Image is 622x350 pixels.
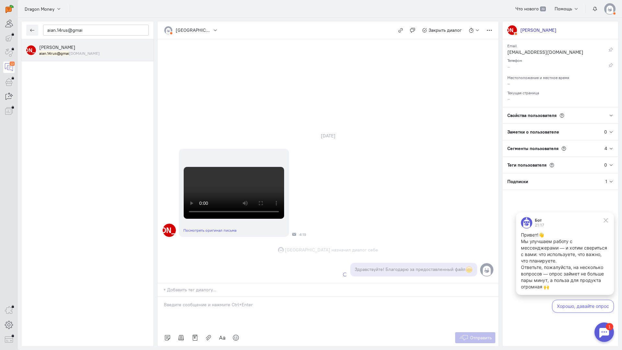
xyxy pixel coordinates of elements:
div: [EMAIL_ADDRESS][DOMAIN_NAME] [507,49,598,57]
div: 13 [10,62,15,66]
div: Подписки [502,173,605,190]
small: Телефон [507,56,522,63]
text: [PERSON_NAME] [10,47,52,53]
span: Что нового [515,6,539,12]
small: Email [507,42,517,48]
div: 0 [604,162,607,168]
button: Помощь [551,3,582,14]
img: default-v4.png [604,3,616,15]
span: назначил диалог себе [331,247,378,253]
span: Отправить [470,335,492,341]
span: – [507,81,510,87]
span: Закрыть диалог [429,27,462,33]
text: [PERSON_NAME] [491,27,534,33]
span: Свойства пользователя [507,112,557,118]
button: [GEOGRAPHIC_DATA] [161,25,221,36]
div: Местоположение и местное время [507,73,614,80]
span: Dragon Money [25,6,54,12]
div: 21:17 [25,15,35,18]
div: [DATE] [314,131,343,140]
p: Ответьте, пожалуйста, на несколько вопросов — опрос займет не больше пары минут, а польза для про... [11,55,99,81]
span: – [507,96,510,102]
div: 4 [605,145,607,152]
span: Сегменты пользователя [507,146,559,151]
div: [PERSON_NAME] [520,27,557,33]
div: Бот [25,10,35,14]
button: Хорошо, давайте опрос [42,91,104,104]
div: 0 [604,129,607,135]
input: Поиск по имени, почте, телефону [43,25,149,36]
mark: aian.14rus@gmai [39,51,69,56]
span: 4:19 [299,232,306,237]
div: 1 [15,4,22,11]
button: Закрыть диалог [419,25,466,36]
button: Dragon Money [21,3,65,15]
p: Привет!👋 [11,23,99,29]
div: [GEOGRAPHIC_DATA] [176,27,211,33]
a: Что нового 39 [512,3,549,14]
img: carrot-quest.svg [6,5,14,13]
span: [GEOGRAPHIC_DATA] [285,247,330,253]
a: Посмотреть оригинал письма [183,228,236,233]
span: 39 [540,6,546,12]
span: Помощь [555,6,572,12]
a: 13 [3,62,15,73]
div: Текущая страница [507,88,614,96]
div: 1 [605,178,607,185]
button: Отправить [455,332,496,343]
text: [PERSON_NAME] [140,225,199,235]
div: Почта [292,232,296,236]
span: Теги пользователя [507,162,547,168]
span: Айаан Иванов [39,44,75,50]
p: Мы улучшаем работу с мессенджерами — и хотим свериться с вами: что используете, что важно, что пл... [11,29,99,55]
div: Заметки о пользователе [502,124,604,140]
div: – [507,64,598,72]
img: default-v4.png [164,26,172,34]
small: aian.14rus@gmail.com [39,51,100,56]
